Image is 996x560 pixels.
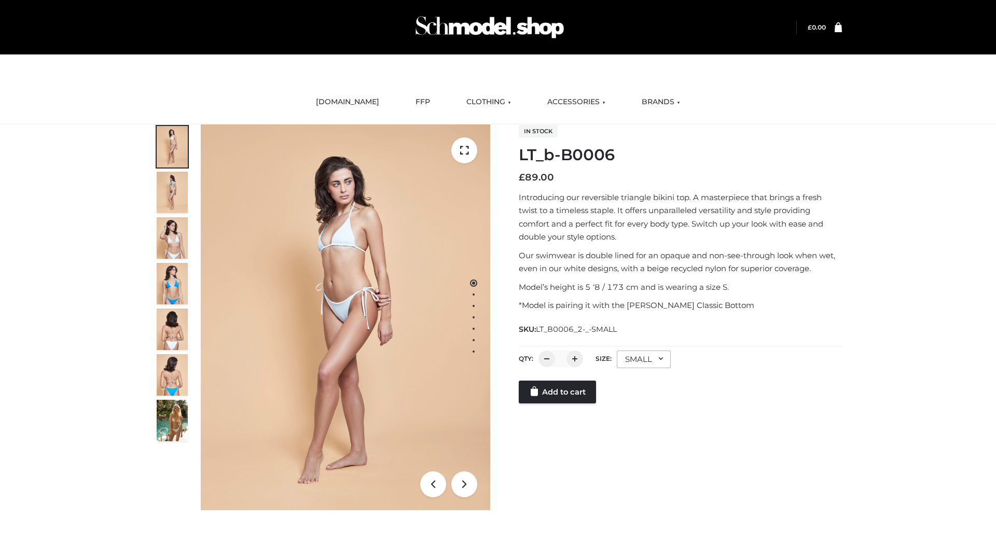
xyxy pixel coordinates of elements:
a: FFP [408,91,438,114]
img: ArielClassicBikiniTop_CloudNine_AzureSky_OW114ECO_8-scaled.jpg [157,354,188,396]
img: ArielClassicBikiniTop_CloudNine_AzureSky_OW114ECO_3-scaled.jpg [157,217,188,259]
label: Size: [596,355,612,362]
span: £ [808,23,812,31]
p: Model’s height is 5 ‘8 / 173 cm and is wearing a size S. [519,281,842,294]
p: *Model is pairing it with the [PERSON_NAME] Classic Bottom [519,299,842,312]
img: Arieltop_CloudNine_AzureSky2.jpg [157,400,188,441]
img: Schmodel Admin 964 [412,7,568,48]
bdi: 89.00 [519,172,554,183]
bdi: 0.00 [808,23,826,31]
img: ArielClassicBikiniTop_CloudNine_AzureSky_OW114ECO_2-scaled.jpg [157,172,188,213]
a: £0.00 [808,23,826,31]
p: Introducing our reversible triangle bikini top. A masterpiece that brings a fresh twist to a time... [519,191,842,244]
img: ArielClassicBikiniTop_CloudNine_AzureSky_OW114ECO_4-scaled.jpg [157,263,188,304]
a: CLOTHING [459,91,519,114]
img: ArielClassicBikiniTop_CloudNine_AzureSky_OW114ECO_1 [201,124,490,510]
img: ArielClassicBikiniTop_CloudNine_AzureSky_OW114ECO_7-scaled.jpg [157,309,188,350]
div: SMALL [617,351,671,368]
span: £ [519,172,525,183]
a: Add to cart [519,381,596,403]
p: Our swimwear is double lined for an opaque and non-see-through look when wet, even in our white d... [519,249,842,275]
span: In stock [519,125,558,137]
span: SKU: [519,323,618,335]
a: [DOMAIN_NAME] [308,91,387,114]
label: QTY: [519,355,533,362]
a: BRANDS [634,91,688,114]
a: ACCESSORIES [539,91,613,114]
h1: LT_b-B0006 [519,146,842,164]
img: ArielClassicBikiniTop_CloudNine_AzureSky_OW114ECO_1-scaled.jpg [157,126,188,167]
span: LT_B0006_2-_-SMALL [536,325,617,334]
